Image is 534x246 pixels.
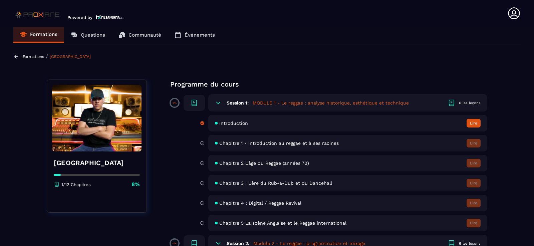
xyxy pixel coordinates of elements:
[96,14,124,20] img: logo
[219,220,346,226] span: Chapitre 5 La scène Anglaise et le Reggae international
[170,80,487,89] p: Programme du cours
[467,199,481,207] button: Lire
[219,121,248,126] span: Introduction
[30,31,57,37] p: Formations
[112,27,168,43] a: Communauté
[467,219,481,227] button: Lire
[54,158,140,167] h4: [GEOGRAPHIC_DATA]
[13,27,64,43] a: Formations
[128,32,161,38] p: Communauté
[185,32,215,38] p: Événements
[219,140,339,146] span: Chapitre 1 - Introduction au reggae et à ses racines
[13,9,62,20] img: logo-branding
[81,32,105,38] p: Questions
[467,179,481,187] button: Lire
[131,181,140,188] p: 8%
[46,53,48,60] span: /
[219,160,309,166] span: Chapitre 2 L'âge du Reggae (années 70)
[61,182,91,187] p: 1/12 Chapitres
[173,242,177,245] p: 0%
[52,85,142,151] img: banner
[64,27,112,43] a: Questions
[227,100,249,106] h6: Session 1:
[173,102,177,105] p: 0%
[467,119,481,127] button: Lire
[227,241,249,246] h6: Session 2:
[67,15,92,20] p: Powered by
[23,54,44,59] a: Formations
[168,27,222,43] a: Événements
[253,100,409,106] h5: MODULE 1 - Le reggae : analyse historique, esthétique et technique
[219,180,332,186] span: Chapitre 3 : L'ère du Rub-a-Dub et du Dancehall
[459,101,481,106] div: 6 les leçons
[467,159,481,167] button: Lire
[50,54,91,59] a: [GEOGRAPHIC_DATA]
[459,241,481,246] div: 6 les leçons
[467,139,481,147] button: Lire
[219,200,301,206] span: Chapitre 4 : Digital / Reggae Revival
